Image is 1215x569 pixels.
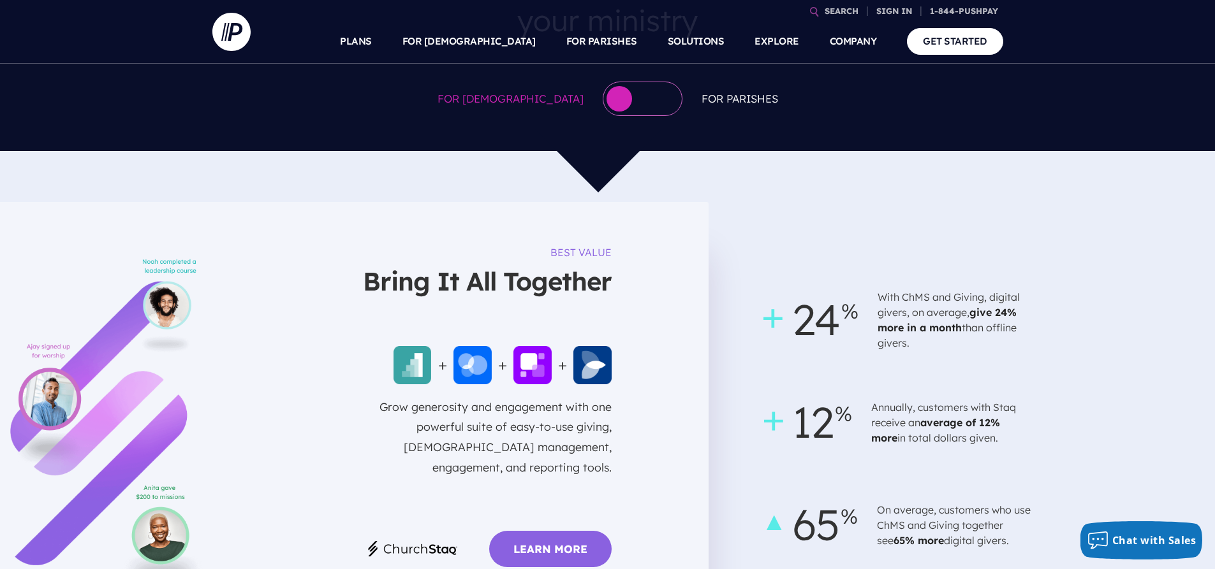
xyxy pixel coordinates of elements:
[894,534,944,547] b: 65% more
[1112,533,1197,547] span: Chat with Sales
[453,346,492,384] img: icon_chms-bckgrnd-600x600-1.png
[1080,521,1203,559] button: Chat with Sales
[770,384,846,461] span: 12
[770,486,851,563] span: 65
[550,240,612,264] h6: BEST VALUE
[552,351,574,378] span: +
[340,19,372,64] a: PLANS
[878,306,1017,334] b: give 24% more in a month
[702,89,778,108] span: For Parishes
[489,531,612,567] a: Learn More
[878,284,1037,356] p: With ChMS and Giving, digital givers, on average, than offline givers.
[871,394,1031,450] p: Annually, customers with Staq receive an in total dollars given.
[907,28,1003,54] a: GET STARTED
[438,89,584,108] span: For [DEMOGRAPHIC_DATA]
[492,351,514,378] span: +
[830,19,877,64] a: COMPANY
[770,281,852,358] span: 24
[668,19,725,64] a: SOLUTIONS
[363,264,612,308] h3: Bring It All Together
[402,19,536,64] a: FOR [DEMOGRAPHIC_DATA]
[394,346,432,384] img: icon_giving-bckgrnd-600x600-1.png
[871,416,1000,444] b: average of 12% more
[573,346,612,384] img: icon_insights-bckgrnd-600x600-1.png
[877,497,1036,553] p: On average, customers who use ChMS and Giving together see digital givers.
[513,346,552,384] img: icon_apps-bckgrnd-600x600-1.png
[755,19,799,64] a: EXPLORE
[357,397,612,516] p: Grow generosity and engagement with one powerful suite of easy-to-use giving, [DEMOGRAPHIC_DATA] ...
[431,351,453,378] span: +
[368,541,457,556] img: churchstaq-logo.png
[566,19,637,64] a: FOR PARISHES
